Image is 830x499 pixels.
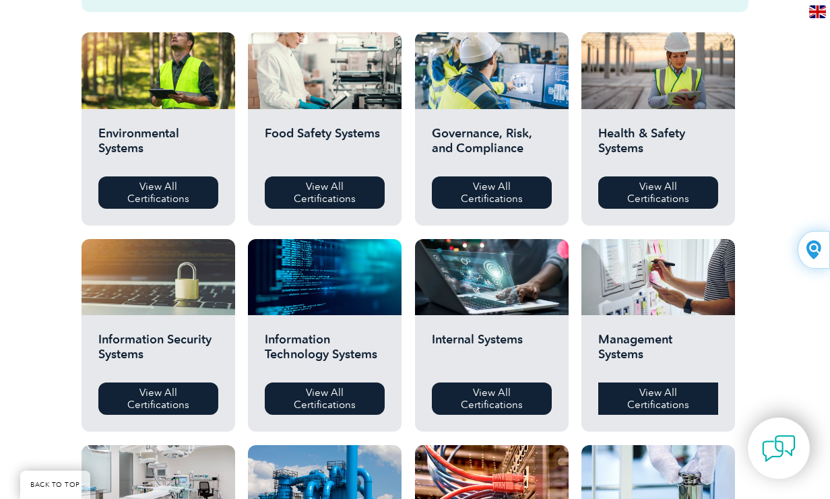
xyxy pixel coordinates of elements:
[265,126,385,166] h2: Food Safety Systems
[265,382,385,415] a: View All Certifications
[265,332,385,372] h2: Information Technology Systems
[598,332,718,372] h2: Management Systems
[98,332,218,372] h2: Information Security Systems
[432,176,552,209] a: View All Certifications
[98,382,218,415] a: View All Certifications
[98,126,218,166] h2: Environmental Systems
[598,176,718,209] a: View All Certifications
[598,382,718,415] a: View All Certifications
[762,432,796,465] img: contact-chat.png
[598,126,718,166] h2: Health & Safety Systems
[432,382,552,415] a: View All Certifications
[432,126,552,166] h2: Governance, Risk, and Compliance
[98,176,218,209] a: View All Certifications
[432,332,552,372] h2: Internal Systems
[20,471,90,499] a: BACK TO TOP
[809,5,826,18] img: en
[265,176,385,209] a: View All Certifications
